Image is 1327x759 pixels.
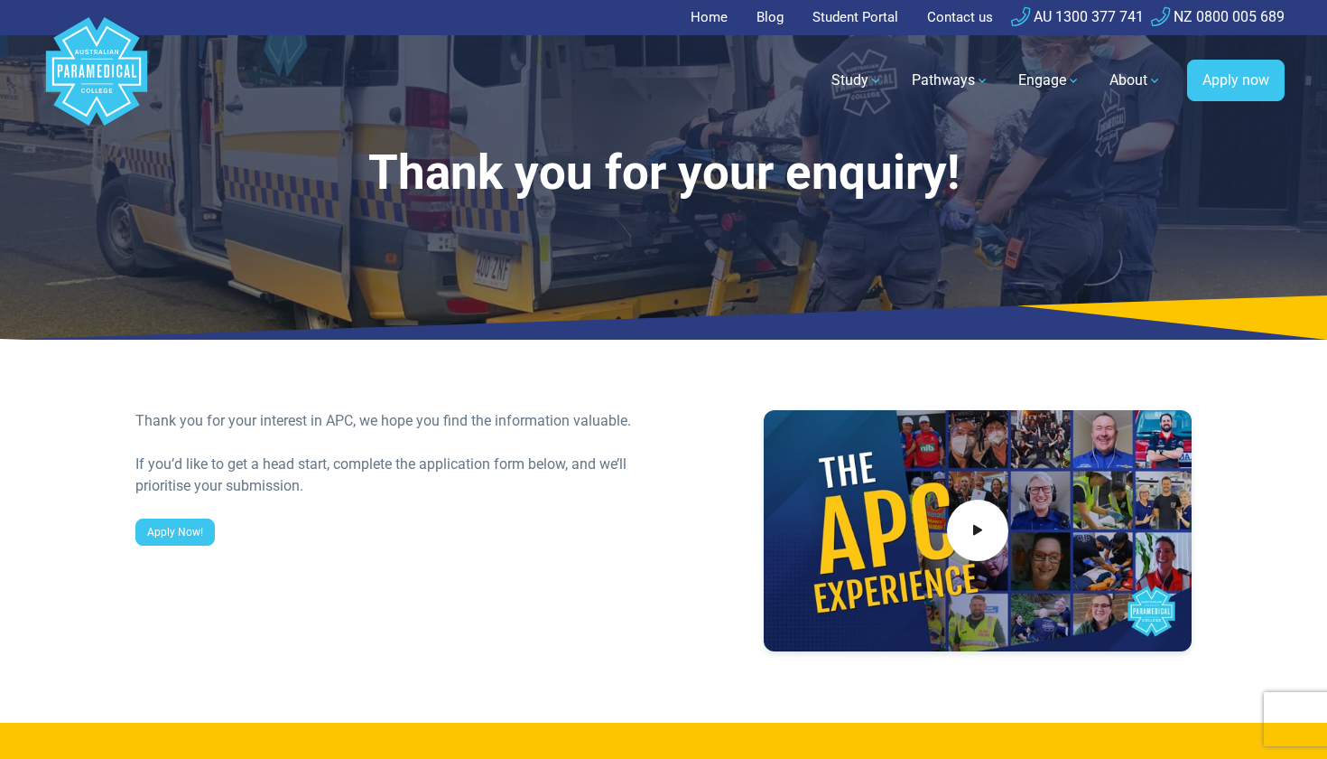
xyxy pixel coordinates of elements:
[1099,55,1173,106] a: About
[1007,55,1091,106] a: Engage
[135,410,653,432] div: Thank you for your interest in APC, we hope you find the information valuable.
[135,454,653,497] div: If you’d like to get a head start, complete the application form below, and we’ll prioritise your...
[1151,8,1285,25] a: NZ 0800 005 689
[135,145,1192,201] h1: Thank you for your enquiry!
[135,519,215,546] a: Apply Now!
[821,55,894,106] a: Study
[42,35,151,126] a: Australian Paramedical College
[1011,8,1144,25] a: AU 1300 377 741
[1187,60,1285,101] a: Apply now
[901,55,1000,106] a: Pathways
